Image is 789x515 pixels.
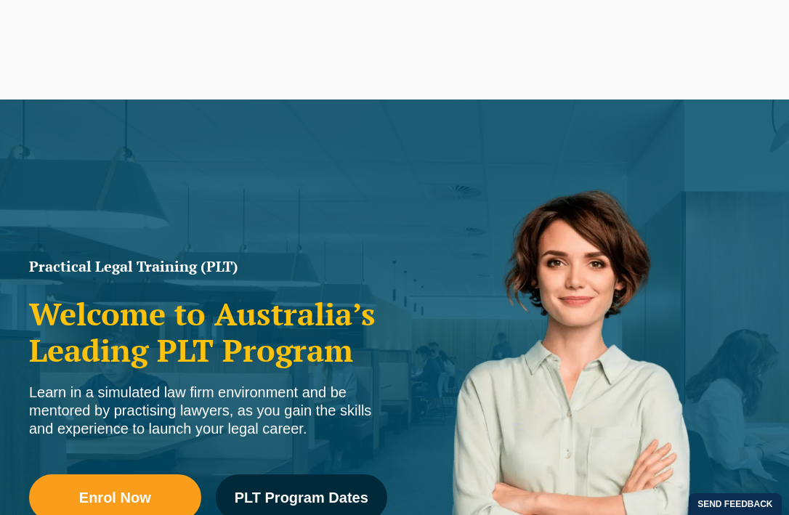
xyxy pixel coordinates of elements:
h1: Practical Legal Training (PLT) [29,259,387,274]
span: PLT Program Dates [235,490,368,505]
div: Learn in a simulated law firm environment and be mentored by practising lawyers, as you gain the ... [29,384,387,438]
span: Enrol Now [79,490,151,505]
h2: Welcome to Australia’s Leading PLT Program [29,296,387,369]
